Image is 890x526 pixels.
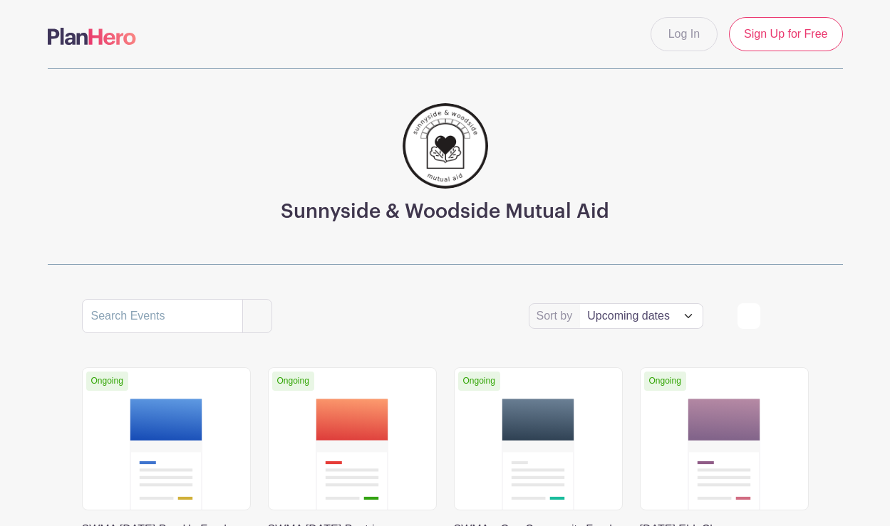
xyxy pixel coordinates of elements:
[651,17,718,51] a: Log In
[738,303,809,329] div: order and view
[537,307,577,325] label: Sort by
[281,200,609,224] h3: Sunnyside & Woodside Mutual Aid
[403,103,488,189] img: 256.png
[729,17,842,51] a: Sign Up for Free
[48,28,136,45] img: logo-507f7623f17ff9eddc593b1ce0a138ce2505c220e1c5a4e2b4648c50719b7d32.svg
[82,299,243,333] input: Search Events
